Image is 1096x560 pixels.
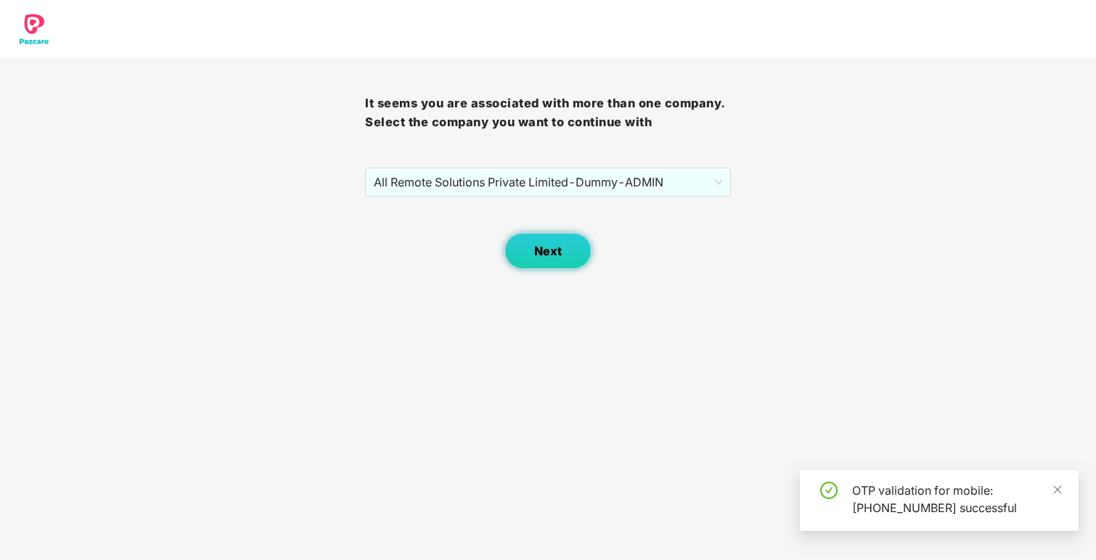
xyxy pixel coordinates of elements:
span: close [1052,485,1063,495]
span: check-circle [820,482,838,499]
div: OTP validation for mobile: [PHONE_NUMBER] successful [852,482,1061,516]
button: Next [504,233,592,269]
span: All Remote Solutions Private Limited - Dummy - ADMIN [374,168,721,196]
h3: It seems you are associated with more than one company. Select the company you want to continue with [365,94,730,131]
span: Next [534,244,562,258]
